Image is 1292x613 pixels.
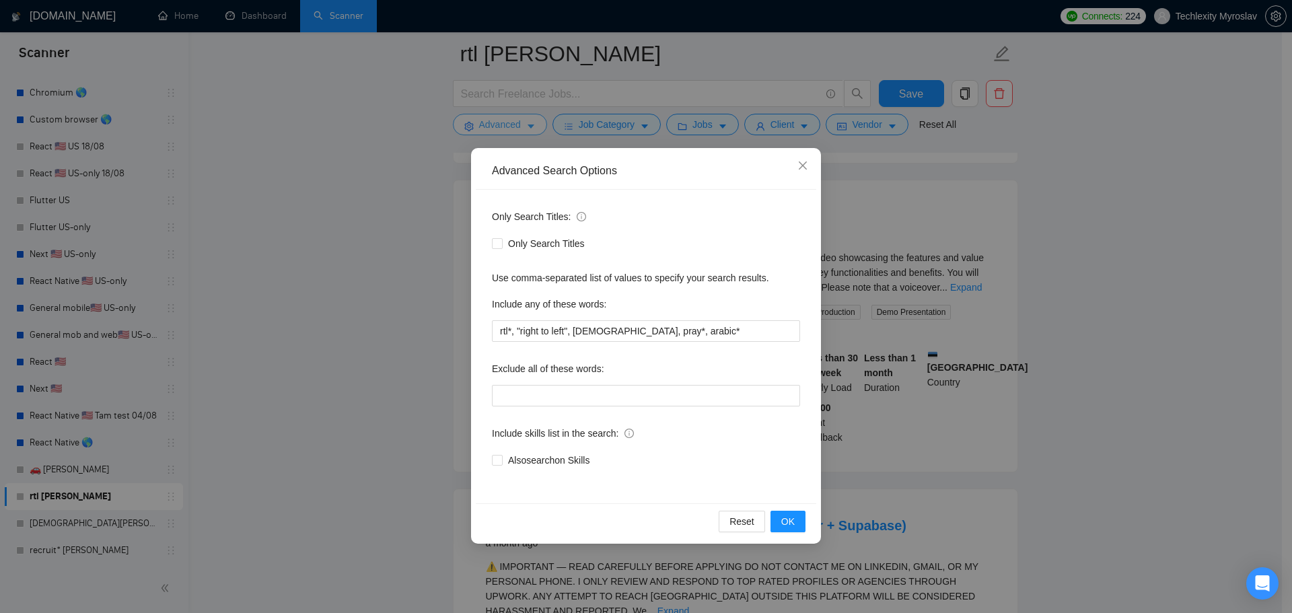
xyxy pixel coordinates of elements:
span: Only Search Titles [503,236,590,251]
label: Include any of these words: [492,293,606,315]
button: Reset [719,511,765,532]
div: Open Intercom Messenger [1246,567,1279,600]
span: info-circle [577,212,586,221]
div: Advanced Search Options [492,164,800,178]
div: Use comma-separated list of values to specify your search results. [492,271,800,285]
span: Only Search Titles: [492,209,586,224]
span: Reset [729,514,754,529]
label: Exclude all of these words: [492,358,604,380]
button: OK [770,511,805,532]
span: OK [781,514,795,529]
span: Also search on Skills [503,453,595,468]
button: Close [785,148,821,184]
span: Include skills list in the search: [492,426,634,441]
span: close [797,160,808,171]
span: info-circle [624,429,634,438]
